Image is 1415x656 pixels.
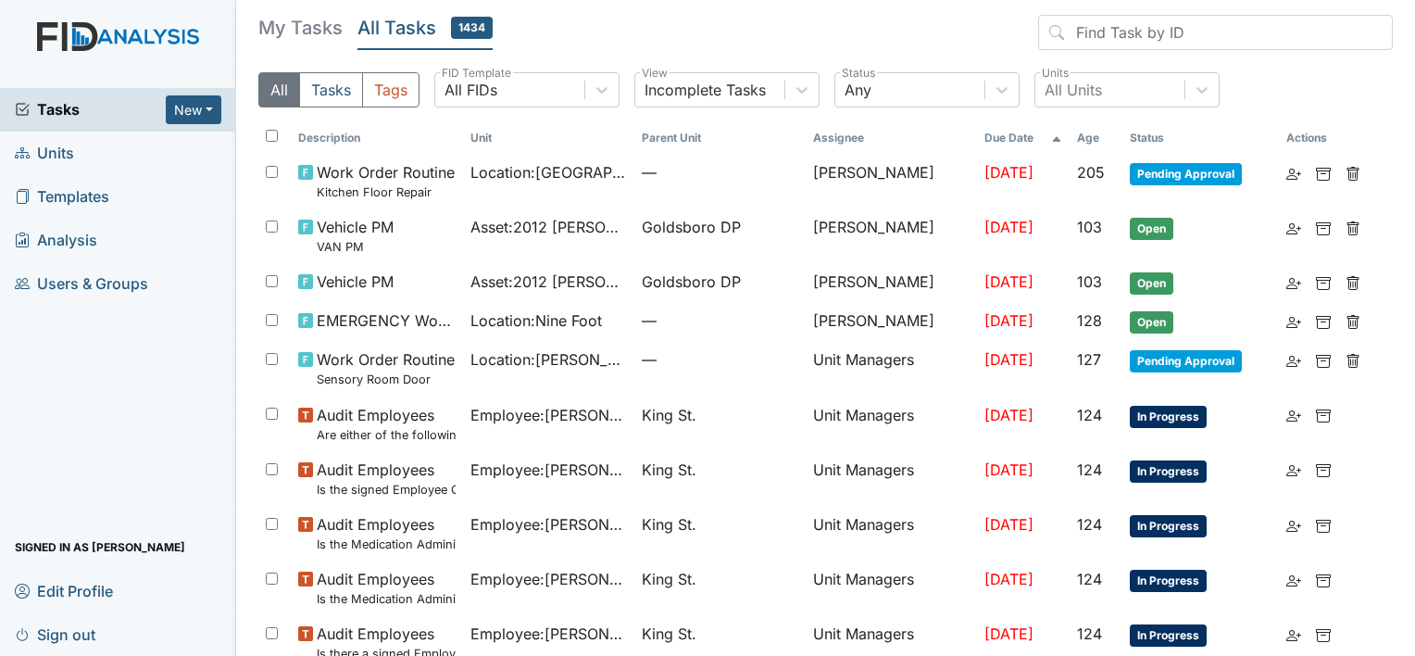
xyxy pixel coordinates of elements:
span: 124 [1077,406,1102,424]
input: Toggle All Rows Selected [266,130,278,142]
span: Audit Employees Is the signed Employee Confidentiality Agreement in the file (HIPPA)? [317,459,455,498]
div: All FIDs [445,79,497,101]
span: King St. [642,459,696,481]
span: Employee : [PERSON_NAME], Uniququa [470,623,627,645]
a: Archive [1316,404,1331,426]
a: Archive [1316,513,1331,536]
a: Archive [1316,161,1331,183]
a: Delete [1346,271,1360,293]
th: Toggle SortBy [1070,122,1122,154]
span: Users & Groups [15,270,148,298]
small: Sensory Room Door [317,371,455,388]
a: Delete [1346,216,1360,238]
span: Audit Employees Are either of the following in the file? "Consumer Report Release Forms" and the ... [317,404,455,444]
span: Employee : [PERSON_NAME] [470,459,627,481]
small: VAN PM [317,238,394,256]
span: King St. [642,404,696,426]
h5: My Tasks [258,15,343,41]
span: 205 [1077,163,1105,182]
td: [PERSON_NAME] [806,154,977,208]
button: Tags [362,72,419,107]
input: Find Task by ID [1038,15,1393,50]
td: [PERSON_NAME] [806,263,977,302]
span: Pending Approval [1130,350,1242,372]
span: Asset : 2012 [PERSON_NAME] 07541 [470,216,627,238]
div: Type filter [258,72,419,107]
span: King St. [642,513,696,536]
span: Open [1130,272,1173,295]
span: Signed in as [PERSON_NAME] [15,533,185,561]
button: All [258,72,300,107]
a: Archive [1316,309,1331,332]
div: All Units [1045,79,1102,101]
span: Audit Employees Is the Medication Administration certificate found in the file? [317,513,455,553]
th: Toggle SortBy [1122,122,1279,154]
span: 128 [1077,311,1102,330]
span: Vehicle PM [317,271,394,293]
a: Archive [1316,568,1331,590]
span: Goldsboro DP [642,216,741,238]
span: 124 [1077,624,1102,643]
span: Location : [PERSON_NAME] [470,348,627,371]
td: [PERSON_NAME] [806,302,977,341]
span: [DATE] [984,570,1033,588]
div: Incomplete Tasks [645,79,766,101]
span: [DATE] [984,311,1033,330]
span: Employee : [PERSON_NAME], Uniququa [470,513,627,536]
span: Location : [GEOGRAPHIC_DATA] [470,161,627,183]
span: Open [1130,218,1173,240]
a: Archive [1316,271,1331,293]
a: Tasks [15,98,166,120]
span: In Progress [1130,624,1207,647]
th: Toggle SortBy [291,122,462,154]
span: 103 [1077,218,1102,236]
span: [DATE] [984,218,1033,236]
td: [PERSON_NAME] [806,208,977,263]
span: In Progress [1130,515,1207,537]
span: King St. [642,623,696,645]
span: King St. [642,568,696,590]
span: — [642,348,798,371]
small: Kitchen Floor Repair [317,183,455,201]
td: Unit Managers [806,561,977,615]
span: Templates [15,183,109,211]
a: Archive [1316,459,1331,481]
span: [DATE] [984,350,1033,369]
small: Is the signed Employee Confidentiality Agreement in the file (HIPPA)? [317,481,455,498]
span: Analysis [15,226,97,255]
span: 127 [1077,350,1101,369]
th: Toggle SortBy [463,122,634,154]
button: Tasks [299,72,363,107]
th: Assignee [806,122,977,154]
div: Any [845,79,871,101]
th: Toggle SortBy [634,122,806,154]
span: Edit Profile [15,576,113,605]
span: EMERGENCY Work Order [317,309,455,332]
span: 124 [1077,515,1102,534]
span: [DATE] [984,515,1033,534]
a: Delete [1346,348,1360,371]
td: Unit Managers [806,341,977,396]
span: Vehicle PM VAN PM [317,216,394,256]
span: 124 [1077,460,1102,479]
span: Asset : 2012 [PERSON_NAME] 07541 [470,271,627,293]
h5: All Tasks [357,15,493,41]
th: Actions [1279,122,1371,154]
span: Pending Approval [1130,163,1242,185]
td: Unit Managers [806,397,977,451]
span: Work Order Routine Sensory Room Door [317,348,455,388]
span: Goldsboro DP [642,271,741,293]
span: [DATE] [984,624,1033,643]
span: Work Order Routine Kitchen Floor Repair [317,161,455,201]
span: Employee : [PERSON_NAME] [470,404,627,426]
span: Audit Employees Is the Medication Administration Test and 2 observation checklist (hire after 10/... [317,568,455,608]
span: Units [15,139,74,168]
small: Is the Medication Administration Test and 2 observation checklist (hire after 10/07) found in the... [317,590,455,608]
span: Location : Nine Foot [470,309,602,332]
span: 103 [1077,272,1102,291]
td: Unit Managers [806,451,977,506]
span: In Progress [1130,406,1207,428]
span: In Progress [1130,570,1207,592]
span: [DATE] [984,460,1033,479]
